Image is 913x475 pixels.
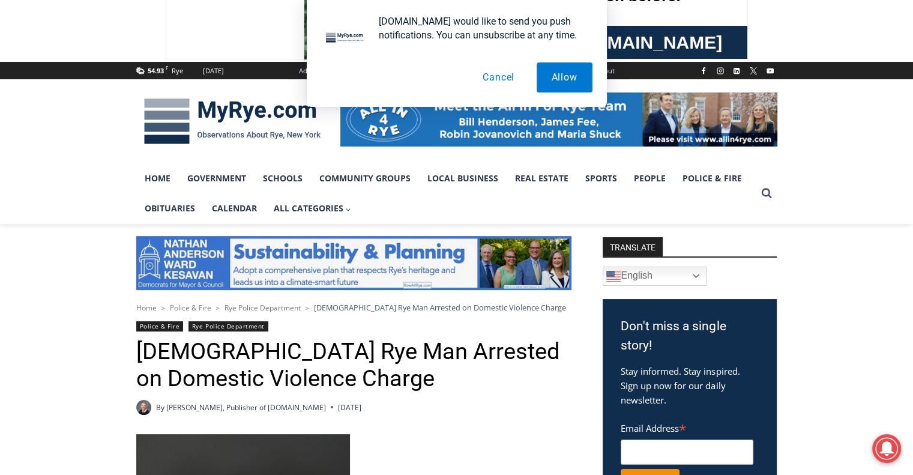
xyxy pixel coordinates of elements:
[166,402,326,413] a: [PERSON_NAME], Publisher of [DOMAIN_NAME]
[216,304,220,312] span: >
[621,416,753,438] label: Email Address
[188,321,268,331] a: Rye Police Department
[170,303,211,313] a: Police & Fire
[136,321,184,331] a: Police & Fire
[314,120,556,147] span: Intern @ [DOMAIN_NAME]
[265,193,360,223] button: Child menu of All Categories
[136,90,328,153] img: MyRye.com
[338,402,361,413] time: [DATE]
[203,193,265,223] a: Calendar
[136,301,571,313] nav: Breadcrumbs
[255,163,311,193] a: Schools
[419,163,507,193] a: Local Business
[621,317,759,355] h3: Don't miss a single story!
[136,163,756,224] nav: Primary Navigation
[179,163,255,193] a: Government
[606,269,621,283] img: en
[507,163,577,193] a: Real Estate
[674,163,750,193] a: Police & Fire
[156,402,164,413] span: By
[311,163,419,193] a: Community Groups
[603,267,707,286] a: English
[625,163,674,193] a: People
[603,237,663,256] strong: TRANSLATE
[369,14,592,42] div: [DOMAIN_NAME] would like to send you push notifications. You can unsubscribe at any time.
[289,116,582,150] a: Intern @ [DOMAIN_NAME]
[306,304,309,312] span: >
[136,193,203,223] a: Obituaries
[224,303,301,313] a: Rye Police Department
[136,163,179,193] a: Home
[340,92,777,147] img: All in for Rye
[321,14,369,62] img: notification icon
[136,338,571,393] h1: [DEMOGRAPHIC_DATA] Rye Man Arrested on Domestic Violence Charge
[537,62,592,92] button: Allow
[621,364,759,407] p: Stay informed. Stay inspired. Sign up now for our daily newsletter.
[303,1,567,116] div: "[PERSON_NAME] and I covered the [DATE] Parade, which was a really eye opening experience as I ha...
[314,302,566,313] span: [DEMOGRAPHIC_DATA] Rye Man Arrested on Domestic Violence Charge
[161,304,165,312] span: >
[136,303,157,313] a: Home
[468,62,529,92] button: Cancel
[136,400,151,415] a: Author image
[756,183,777,204] button: View Search Form
[577,163,625,193] a: Sports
